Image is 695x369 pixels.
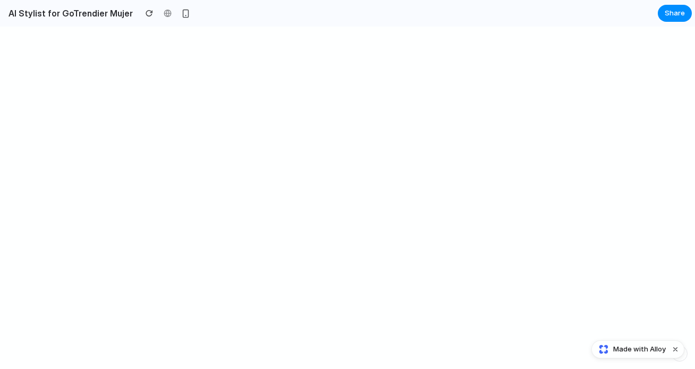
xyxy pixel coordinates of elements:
a: Made with Alloy [592,344,667,355]
button: Dismiss watermark [669,343,682,356]
button: Share [658,5,692,22]
span: Made with Alloy [613,344,666,355]
span: Share [665,8,685,19]
h2: AI Stylist for GoTrendier Mujer [4,7,133,20]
